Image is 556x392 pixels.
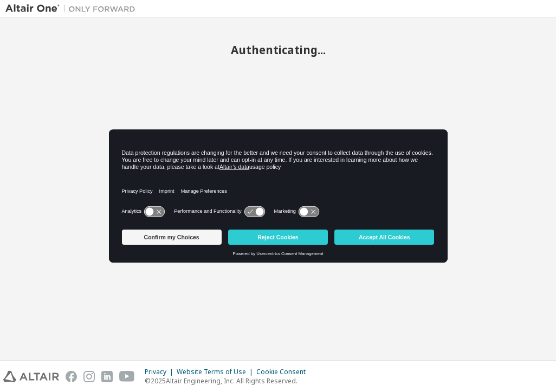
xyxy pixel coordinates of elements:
div: Cookie Consent [256,368,312,376]
p: © 2025 Altair Engineering, Inc. All Rights Reserved. [145,376,312,386]
div: Privacy [145,368,177,376]
img: altair_logo.svg [3,371,59,382]
img: linkedin.svg [101,371,113,382]
img: Altair One [5,3,141,14]
div: Website Terms of Use [177,368,256,376]
img: youtube.svg [119,371,135,382]
h2: Authenticating... [5,43,551,57]
img: instagram.svg [83,371,95,382]
img: facebook.svg [66,371,77,382]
